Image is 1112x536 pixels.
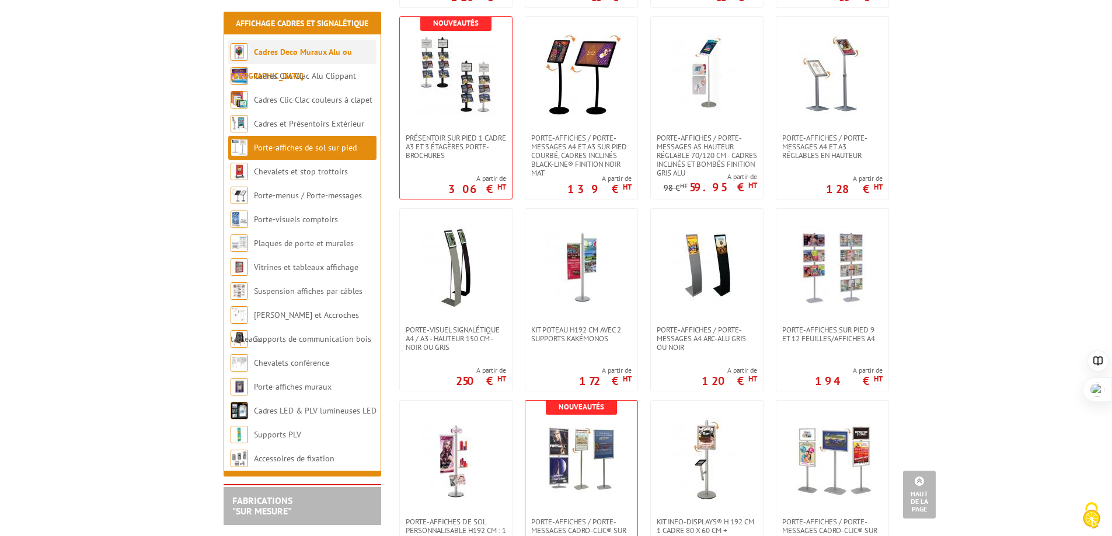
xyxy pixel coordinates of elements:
sup: HT [497,182,506,192]
img: Supports PLV [231,426,248,443]
img: Chevalets conférence [231,354,248,372]
b: Nouveautés [433,18,479,28]
a: Porte-affiches / Porte-messages A4 Arc-Alu gris ou noir [651,325,763,352]
a: Plaques de porte et murales [254,238,354,248]
img: Porte-Visuel Signalétique A4 / A3 - Hauteur 150 cm - Noir ou Gris [415,226,497,308]
span: A partir de [815,366,883,375]
a: Supports PLV [254,429,301,440]
sup: HT [874,182,883,192]
a: Porte-menus / Porte-messages [254,190,362,201]
a: Cadres Clic-Clac Alu Clippant [254,71,356,81]
img: Présentoir sur pied 1 cadre A3 et 3 étagères porte-brochures [415,34,497,116]
a: Accessoires de fixation [254,453,334,464]
span: A partir de [456,366,506,375]
p: 139 € [567,185,632,192]
img: Kit poteau H192 cm avec 2 supports kakémonos [541,226,622,308]
span: Kit poteau H192 cm avec 2 supports kakémonos [531,325,632,343]
img: Porte-visuels comptoirs [231,211,248,228]
span: Porte-affiches / Porte-messages A5 hauteur réglable 70/120 cm - cadres inclinés et bombés finitio... [657,134,757,177]
sup: HT [623,182,632,192]
a: Porte-affiches / Porte-messages A4 et A3 réglables en hauteur [776,134,888,160]
img: Cookies (fenêtre modale) [1077,501,1106,530]
img: Cadres Deco Muraux Alu ou Bois [231,43,248,61]
img: Cadres et Présentoirs Extérieur [231,115,248,132]
a: FABRICATIONS"Sur Mesure" [232,495,292,517]
img: Porte-affiches de sol personnalisable H192 cm : 1 fronton + 1 porte-kakémono 40 cm + 2 tablettes ... [415,418,497,500]
a: Cadres Deco Muraux Alu ou [GEOGRAPHIC_DATA] [231,47,352,81]
a: [PERSON_NAME] et Accroches tableaux [231,310,359,344]
a: Porte-affiches / Porte-messages A4 et A3 sur pied courbé, cadres inclinés Black-Line® finition no... [525,134,637,177]
a: Chevalets conférence [254,358,329,368]
img: Porte-affiches / Porte-messages Cadro-Clic® sur pied H180 cm sens portrait ou paysage [541,418,622,500]
span: A partir de [664,172,757,181]
img: Porte-affiches de sol sur pied [231,139,248,156]
img: Porte-affiches / Porte-messages A5 hauteur réglable 70/120 cm - cadres inclinés et bombés finitio... [666,34,748,116]
a: Cadres et Présentoirs Extérieur [254,118,364,129]
a: Kit poteau H192 cm avec 2 supports kakémonos [525,325,637,343]
a: Cadres LED & PLV lumineuses LED [254,405,377,416]
img: Porte-menus / Porte-messages [231,187,248,204]
a: Présentoir sur pied 1 cadre A3 et 3 étagères porte-brochures [400,134,512,160]
img: Cadres Clic-Clac couleurs à clapet [231,91,248,108]
a: Chevalets et stop trottoirs [254,166,348,177]
sup: HT [748,180,757,190]
a: Vitrines et tableaux affichage [254,262,358,272]
b: Nouveautés [559,402,604,412]
a: Affichage Cadres et Signalétique [236,18,368,29]
img: Porte-affiches / Porte-messages Cadro-Clic® sur pied H 158 cm sens portrait ou paysage [792,418,873,500]
span: Porte-Visuel Signalétique A4 / A3 - Hauteur 150 cm - Noir ou Gris [406,325,506,352]
sup: HT [748,374,757,384]
span: A partir de [448,174,506,183]
span: A partir de [702,366,757,375]
img: Accessoires de fixation [231,450,248,467]
img: Porte-affiches / Porte-messages A4 et A3 réglables en hauteur [792,34,873,116]
a: Porte-affiches muraux [254,381,332,392]
sup: HT [680,181,688,190]
p: 172 € [579,377,632,384]
span: A partir de [567,174,632,183]
img: Kit Info-Displays® H 192 cm 1 cadre 80 x 60 cm + support Tablettes [666,418,748,500]
button: Cookies (fenêtre modale) [1071,496,1112,536]
sup: HT [874,374,883,384]
span: Porte-affiches / Porte-messages A4 et A3 sur pied courbé, cadres inclinés Black-Line® finition no... [531,134,632,177]
a: Suspension affiches par câbles [254,286,362,296]
img: Porte-affiches / Porte-messages A4 Arc-Alu gris ou noir [666,226,748,308]
img: Chevalets et stop trottoirs [231,163,248,180]
span: A partir de [826,174,883,183]
a: Porte-affiches / Porte-messages A5 hauteur réglable 70/120 cm - cadres inclinés et bombés finitio... [651,134,763,177]
img: Vitrines et tableaux affichage [231,258,248,276]
a: Porte-affiches sur pied 9 et 12 feuilles/affiches A4 [776,325,888,343]
img: Porte-affiches sur pied 9 et 12 feuilles/affiches A4 [792,226,873,308]
p: 120 € [702,377,757,384]
p: 128 € [826,185,883,192]
sup: HT [497,374,506,384]
a: Haut de la page [903,471,936,519]
a: Porte-Visuel Signalétique A4 / A3 - Hauteur 150 cm - Noir ou Gris [400,325,512,352]
span: Porte-affiches / Porte-messages A4 et A3 réglables en hauteur [782,134,883,160]
a: Porte-affiches de sol sur pied [254,142,357,153]
img: Cimaises et Accroches tableaux [231,306,248,324]
p: 306 € [448,185,506,192]
span: Porte-affiches / Porte-messages A4 Arc-Alu gris ou noir [657,325,757,352]
p: 59.95 € [689,184,757,191]
img: Suspension affiches par câbles [231,282,248,300]
sup: HT [623,374,632,384]
span: A partir de [579,366,632,375]
p: 98 € [664,184,688,192]
img: Plaques de porte et murales [231,234,248,252]
a: Supports de communication bois [254,334,371,344]
span: Porte-affiches sur pied 9 et 12 feuilles/affiches A4 [782,325,883,343]
img: Cadres LED & PLV lumineuses LED [231,402,248,419]
img: Porte-affiches muraux [231,378,248,395]
a: Cadres Clic-Clac couleurs à clapet [254,94,372,105]
p: 194 € [815,377,883,384]
img: Porte-affiches / Porte-messages A4 et A3 sur pied courbé, cadres inclinés Black-Line® finition no... [541,34,622,116]
p: 250 € [456,377,506,384]
span: Présentoir sur pied 1 cadre A3 et 3 étagères porte-brochures [406,134,506,160]
a: Porte-visuels comptoirs [254,214,338,225]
